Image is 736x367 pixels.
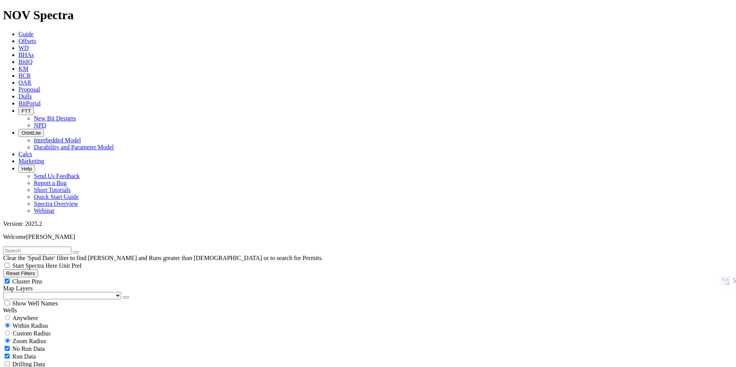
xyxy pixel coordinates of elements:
[18,86,40,93] a: Proposal
[18,158,44,164] a: Marketing
[18,52,34,58] a: BHAs
[3,269,38,277] button: Reset Filters
[12,345,45,352] span: No Run Data
[22,108,31,114] span: FTT
[18,93,32,100] a: Dulls
[34,173,80,179] a: Send Us Feedback
[3,285,33,292] span: Map Layers
[18,31,33,37] a: Guide
[13,330,50,337] span: Custom Radius
[12,300,58,307] span: Show Well Names
[18,79,32,86] a: OAR
[12,278,42,285] span: Cluster Pins
[12,315,38,321] span: Anywhere
[3,234,733,240] p: Welcome
[12,262,57,269] span: Start Spectra Here
[18,107,34,115] button: FTT
[34,122,46,128] a: NPD
[3,255,323,261] span: Clear the 'Spud Date' filter to find [PERSON_NAME] and Runs greater than [DEMOGRAPHIC_DATA] or to...
[22,130,41,136] span: OrbitLite
[34,144,114,150] a: Durability and Parameter Model
[34,194,79,200] a: Quick Start Guide
[3,247,71,255] input: Search
[18,129,44,137] button: OrbitLite
[34,187,71,193] a: Short Tutorials
[3,220,733,227] div: Version: 2025.2
[18,58,32,65] a: BitIQ
[18,45,29,51] a: WD
[34,115,76,122] a: New Bit Designs
[3,307,733,314] div: Wells
[3,8,733,22] h1: NOV Spectra
[26,234,75,240] span: [PERSON_NAME]
[34,200,78,207] a: Spectra Overview
[34,180,67,186] a: Report a Bug
[18,72,31,79] a: BCR
[18,151,32,157] a: Calcs
[18,165,35,173] button: Help
[22,166,32,172] span: Help
[18,38,36,44] a: Offsets
[34,137,81,143] a: Interbedded Model
[34,207,55,214] a: Webinar
[13,338,46,344] span: Zoom Radius
[5,263,10,268] input: Start Spectra Here
[59,262,82,269] span: Unit Pref
[18,100,41,107] a: BitPortal
[13,322,48,329] span: Within Radius
[12,353,36,360] span: Run Data
[18,65,28,72] a: KM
